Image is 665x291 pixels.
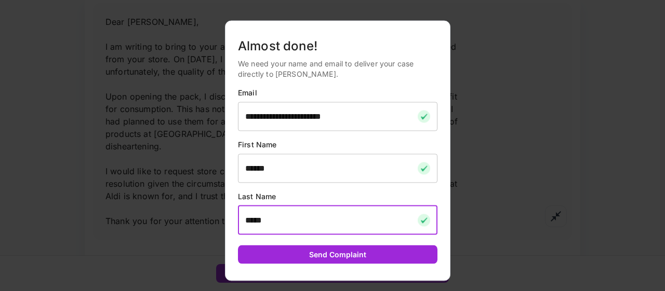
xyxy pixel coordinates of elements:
p: Email [238,87,437,98]
img: checkmark [418,162,430,174]
p: Last Name [238,191,437,201]
button: Send Complaint [238,245,437,264]
img: checkmark [418,214,430,226]
h5: Almost done! [238,37,437,54]
img: checkmark [418,110,430,122]
p: We need your name and email to deliver your case directly to [PERSON_NAME]. [238,58,437,79]
p: First Name [238,139,437,149]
